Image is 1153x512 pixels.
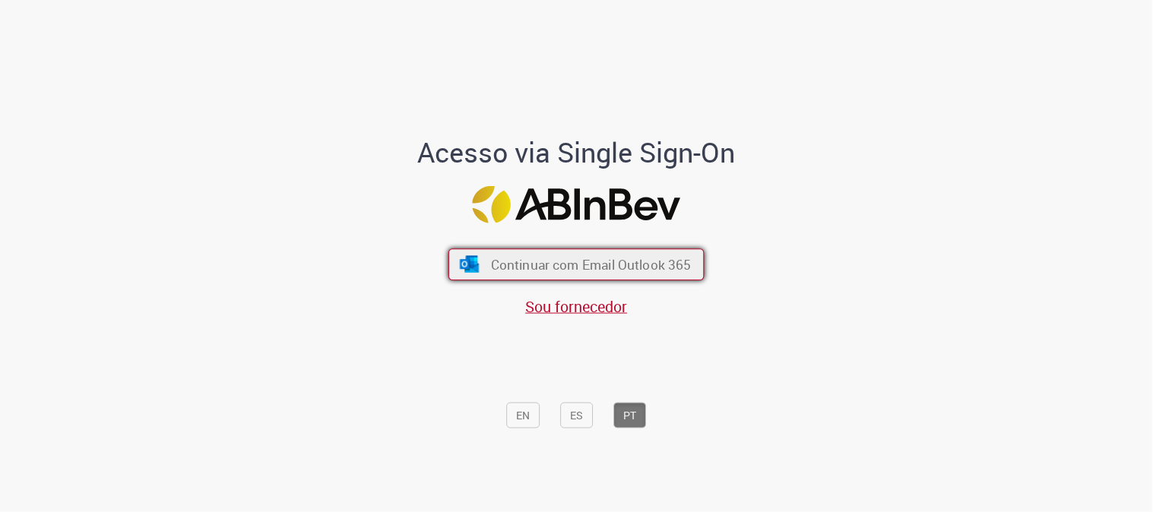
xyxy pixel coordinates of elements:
[561,403,594,428] button: ES
[458,256,480,273] img: ícone Azure/Microsoft 360
[526,296,628,317] a: Sou fornecedor
[614,403,647,428] button: PT
[366,137,787,168] h1: Acesso via Single Sign-On
[448,248,705,280] button: ícone Azure/Microsoft 360 Continuar com Email Outlook 365
[491,256,692,273] span: Continuar com Email Outlook 365
[507,403,540,428] button: EN
[473,185,681,223] img: Logo ABInBev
